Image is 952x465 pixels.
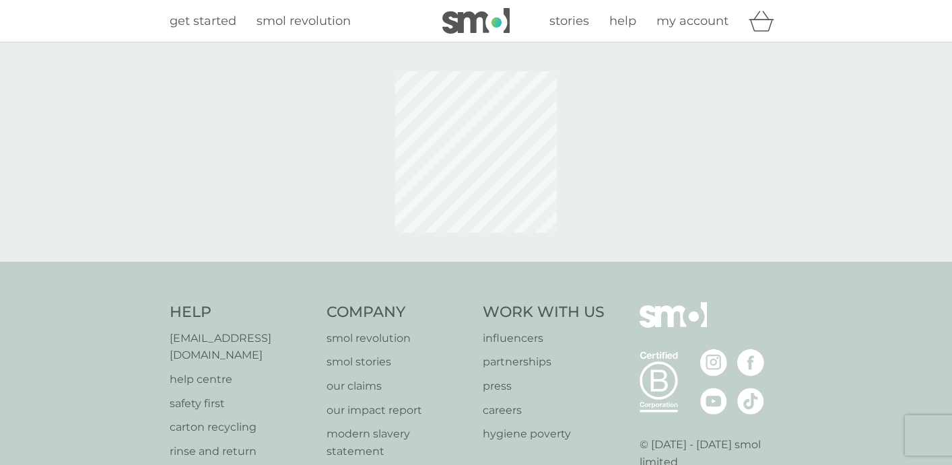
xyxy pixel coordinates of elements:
[483,302,605,323] h4: Work With Us
[549,11,589,31] a: stories
[170,443,313,460] a: rinse and return
[442,8,510,34] img: smol
[483,425,605,443] a: hygiene poverty
[257,13,351,28] span: smol revolution
[170,302,313,323] h4: Help
[737,388,764,415] img: visit the smol Tiktok page
[170,330,313,364] a: [EMAIL_ADDRESS][DOMAIN_NAME]
[170,395,313,413] a: safety first
[170,419,313,436] a: carton recycling
[170,11,236,31] a: get started
[483,378,605,395] a: press
[327,330,470,347] a: smol revolution
[327,378,470,395] a: our claims
[327,425,470,460] a: modern slavery statement
[483,353,605,371] a: partnerships
[656,11,728,31] a: my account
[170,371,313,388] a: help centre
[483,402,605,419] a: careers
[700,388,727,415] img: visit the smol Youtube page
[609,11,636,31] a: help
[549,13,589,28] span: stories
[483,330,605,347] a: influencers
[257,11,351,31] a: smol revolution
[737,349,764,376] img: visit the smol Facebook page
[749,7,782,34] div: basket
[170,13,236,28] span: get started
[327,402,470,419] a: our impact report
[700,349,727,376] img: visit the smol Instagram page
[327,353,470,371] a: smol stories
[656,13,728,28] span: my account
[609,13,636,28] span: help
[327,302,470,323] h4: Company
[640,302,707,348] img: smol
